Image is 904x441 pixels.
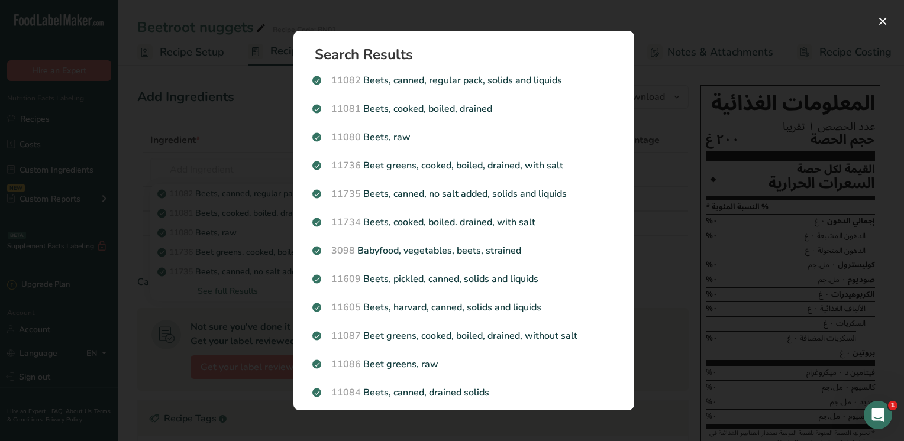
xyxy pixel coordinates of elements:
span: 11736 [331,159,361,172]
span: 11605 [331,301,361,314]
span: 1 [888,401,897,410]
span: 11087 [331,329,361,342]
p: Beets, canned, drained solids [312,385,615,400]
iframe: Intercom live chat [864,401,892,429]
p: Beets, canned, regular pack, solids and liquids [312,73,615,87]
p: Beets, raw [312,130,615,144]
span: 11082 [331,74,361,87]
span: 11086 [331,358,361,371]
span: 11609 [331,273,361,286]
p: Beet greens, cooked, boiled, drained, with salt [312,158,615,173]
p: Beet greens, cooked, boiled, drained, without salt [312,329,615,343]
p: Beets, cooked, boiled, drained [312,102,615,116]
p: Beets, pickled, canned, solids and liquids [312,272,615,286]
span: 3098 [331,244,355,257]
p: Beets, harvard, canned, solids and liquids [312,300,615,314]
span: 11081 [331,102,361,115]
h1: Search Results [315,47,622,61]
p: Beets, canned, no salt added, solids and liquids [312,187,615,201]
span: 11084 [331,386,361,399]
p: Beet greens, raw [312,357,615,371]
span: 11734 [331,216,361,229]
p: Babyfood, vegetables, beets, strained [312,244,615,258]
p: Beets, cooked, boiled. drained, with salt [312,215,615,229]
span: 11080 [331,131,361,144]
span: 11735 [331,187,361,200]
